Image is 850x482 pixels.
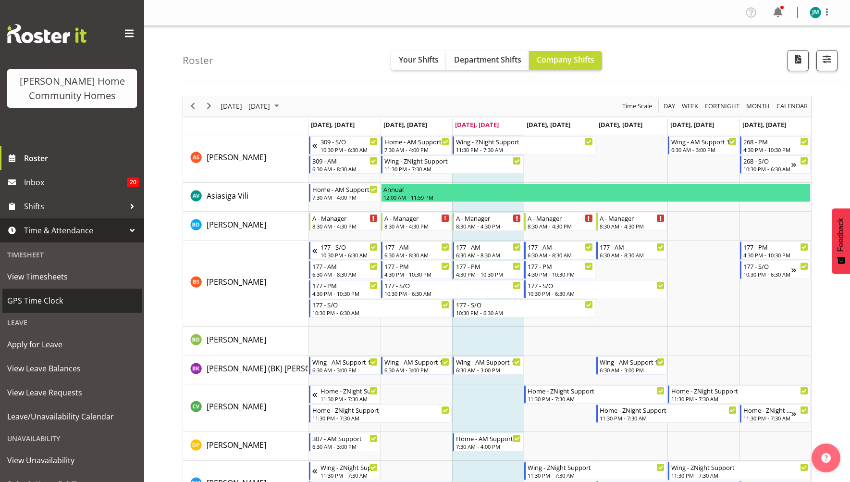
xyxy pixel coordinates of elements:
span: Feedback [837,218,845,252]
div: Timesheet [2,245,142,265]
span: View Timesheets [7,269,137,284]
a: Leave/Unavailability Calendar [2,405,142,429]
img: help-xxl-2.png [821,453,831,463]
a: GPS Time Clock [2,289,142,313]
img: Rosterit website logo [7,24,86,43]
span: GPS Time Clock [7,293,137,308]
a: Apply for Leave [2,332,142,356]
div: Unavailability [2,429,142,448]
span: Leave/Unavailability Calendar [7,409,137,424]
button: Department Shifts [446,51,529,70]
button: Your Shifts [391,51,446,70]
a: View Unavailability [2,448,142,472]
span: 20 [127,178,139,187]
button: Filter Shifts [816,50,838,71]
a: View Leave Requests [2,381,142,405]
span: View Unavailability [7,453,137,468]
h4: Roster [183,55,213,66]
div: Leave [2,313,142,332]
span: Apply for Leave [7,337,137,352]
span: Shifts [24,199,125,214]
button: Company Shifts [529,51,602,70]
span: Company Shifts [537,54,594,65]
span: Roster [24,151,139,165]
a: View Timesheets [2,265,142,289]
span: Inbox [24,175,127,190]
a: View Leave Balances [2,356,142,381]
span: Your Shifts [399,54,439,65]
img: johanna-molina8557.jpg [810,7,821,18]
span: View Leave Requests [7,385,137,400]
span: View Leave Balances [7,361,137,376]
div: [PERSON_NAME] Home Community Homes [17,74,127,103]
button: Feedback - Show survey [832,208,850,274]
span: Department Shifts [454,54,521,65]
button: Download a PDF of the roster according to the set date range. [788,50,809,71]
span: Time & Attendance [24,223,125,238]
